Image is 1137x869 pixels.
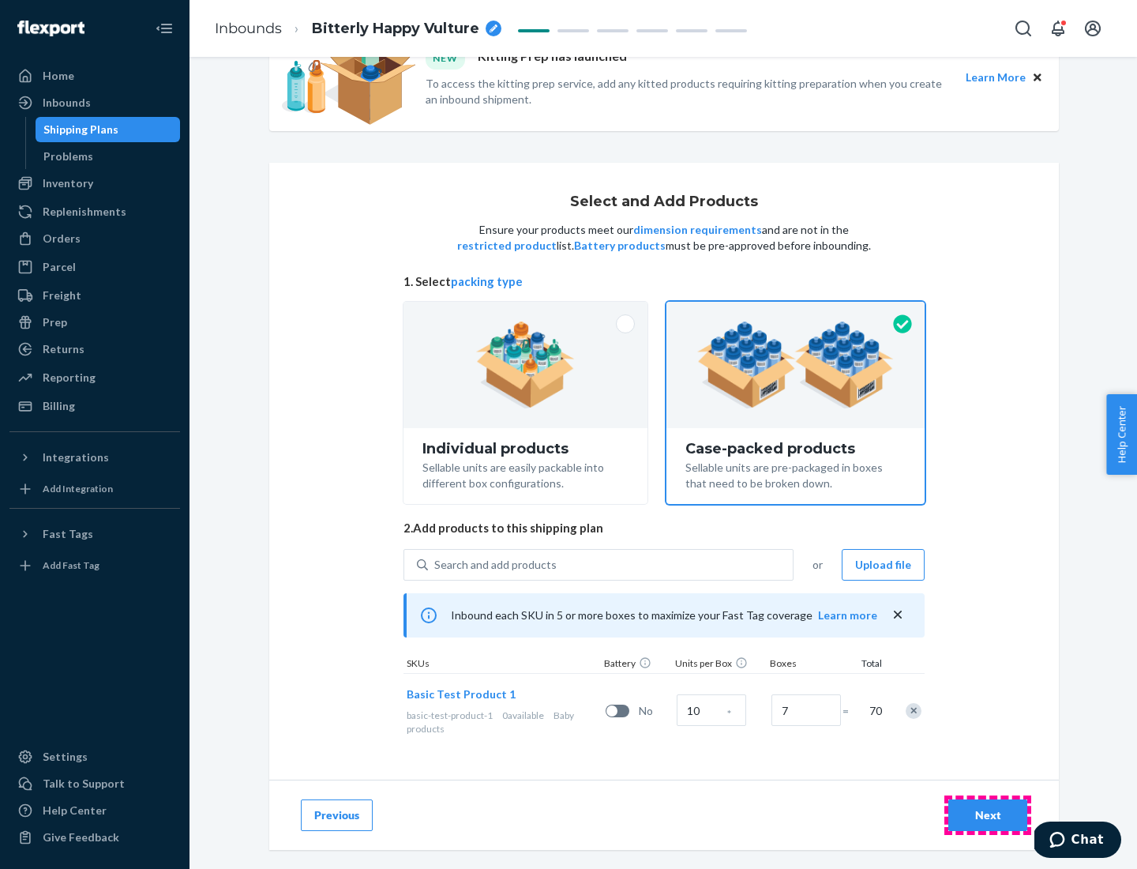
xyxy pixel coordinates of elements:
p: Ensure your products meet our and are not in the list. must be pre-approved before inbounding. [456,222,872,254]
div: Freight [43,288,81,303]
div: Replenishments [43,204,126,220]
button: Next [948,799,1027,831]
input: Case Quantity [677,694,746,726]
div: Settings [43,749,88,765]
div: Integrations [43,450,109,465]
a: Add Integration [9,476,180,502]
a: Settings [9,744,180,769]
span: basic-test-product-1 [407,709,493,721]
a: Reporting [9,365,180,390]
h1: Select and Add Products [570,194,758,210]
a: Add Fast Tag [9,553,180,578]
a: Home [9,63,180,88]
span: 70 [866,703,882,719]
p: Kitting Prep has launched [478,47,627,69]
span: 0 available [502,709,544,721]
button: Previous [301,799,373,831]
span: or [812,557,823,573]
button: Open notifications [1042,13,1074,44]
a: Billing [9,393,180,419]
span: Bitterly Happy Vulture [312,19,479,39]
div: Give Feedback [43,829,119,845]
button: restricted product [457,238,557,254]
button: Help Center [1106,394,1137,475]
span: 2. Add products to this shipping plan [403,520,925,536]
div: Help Center [43,803,107,818]
div: Add Fast Tag [43,559,99,572]
a: Help Center [9,798,180,823]
div: Fast Tags [43,526,93,542]
button: Upload file [842,549,925,581]
a: Inventory [9,171,180,196]
a: Prep [9,310,180,335]
a: Shipping Plans [36,117,181,142]
div: Sellable units are easily packable into different box configurations. [422,457,629,491]
a: Inbounds [215,20,282,37]
div: Search and add products [434,557,557,573]
div: Orders [43,231,81,246]
a: Freight [9,283,180,308]
a: Returns [9,337,180,362]
button: Fast Tags [9,521,180,547]
button: Close [1029,69,1046,86]
div: Shipping Plans [43,122,118,137]
div: Reporting [43,370,96,386]
a: Parcel [9,254,180,280]
div: SKUs [403,656,601,673]
div: Individual products [422,441,629,457]
button: Battery products [574,238,666,254]
span: No [639,703,670,719]
img: case-pack.59cecea509d18c883b923b81aeac6d0b.png [697,322,894,408]
img: individual-pack.facf35554cb0f1810c75b2bd6df2d64e.png [476,322,575,408]
button: packing type [451,273,523,290]
span: 1. Select [403,273,925,290]
span: Basic Test Product 1 [407,687,516,701]
button: Close Navigation [148,13,180,44]
ol: breadcrumbs [202,6,514,52]
div: Billing [43,398,75,414]
button: Open account menu [1077,13,1109,44]
div: Inventory [43,175,93,191]
div: Add Integration [43,482,113,495]
div: Boxes [767,656,846,673]
button: dimension requirements [633,222,762,238]
div: Battery [601,656,672,673]
div: Baby products [407,709,599,735]
div: Inbound each SKU in 5 or more boxes to maximize your Fast Tag coverage [403,593,925,638]
div: Home [43,68,74,84]
p: To access the kitting prep service, add any kitted products requiring kitting preparation when yo... [426,76,951,107]
span: = [842,703,858,719]
div: Problems [43,149,93,164]
div: NEW [426,47,465,69]
div: Prep [43,314,67,330]
div: Inbounds [43,95,91,111]
a: Orders [9,226,180,251]
button: Open Search Box [1008,13,1039,44]
div: Units per Box [672,656,767,673]
button: Basic Test Product 1 [407,687,516,702]
button: Talk to Support [9,771,180,796]
button: close [890,607,906,623]
div: Talk to Support [43,776,125,792]
button: Learn More [966,69,1026,86]
div: Remove Item [906,703,921,719]
input: Number of boxes [771,694,841,726]
a: Problems [36,144,181,169]
div: Next [962,807,1014,823]
div: Total [846,656,885,673]
button: Learn more [818,608,877,623]
button: Integrations [9,445,180,470]
div: Case-packed products [685,441,906,457]
a: Inbounds [9,90,180,115]
div: Parcel [43,259,76,275]
button: Give Feedback [9,825,180,850]
a: Replenishments [9,199,180,224]
div: Sellable units are pre-packaged in boxes that need to be broken down. [685,457,906,491]
div: Returns [43,341,84,357]
iframe: Opens a widget where you can chat to one of our agents [1034,822,1121,861]
img: Flexport logo [17,21,84,36]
